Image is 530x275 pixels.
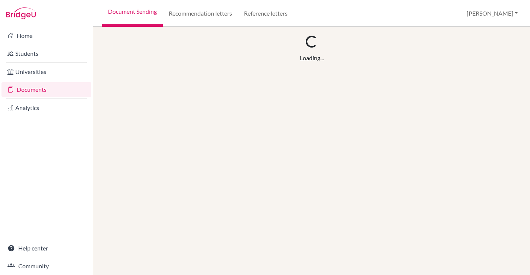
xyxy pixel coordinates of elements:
[1,28,91,43] a: Home
[300,54,324,62] div: Loading...
[463,6,521,20] button: [PERSON_NAME]
[6,7,36,19] img: Bridge-U
[1,64,91,79] a: Universities
[1,82,91,97] a: Documents
[1,241,91,256] a: Help center
[1,259,91,274] a: Community
[1,46,91,61] a: Students
[1,100,91,115] a: Analytics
